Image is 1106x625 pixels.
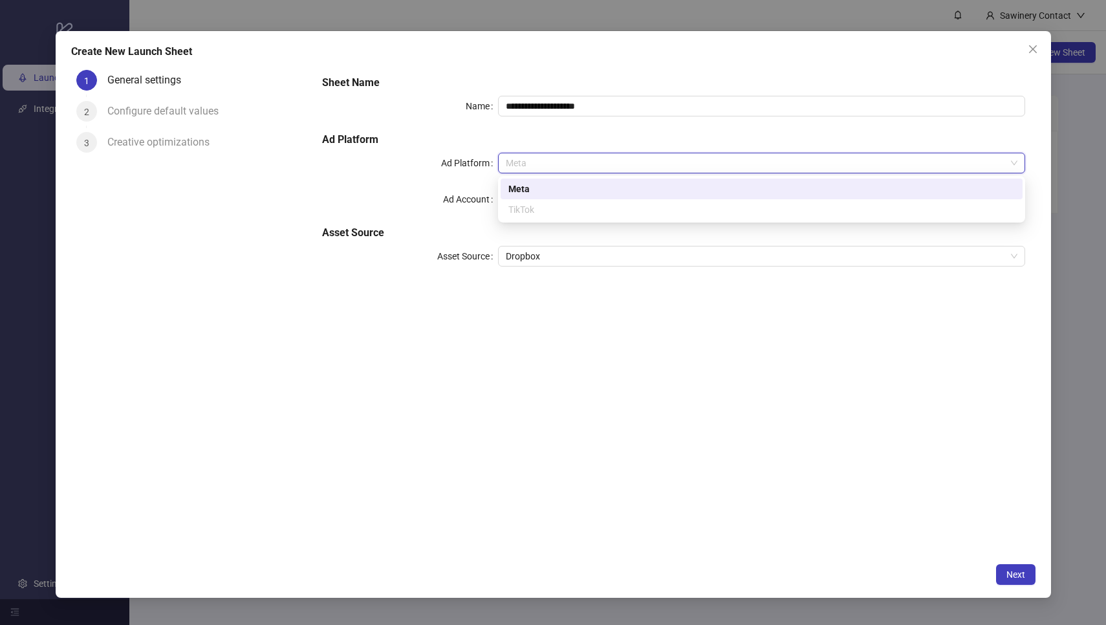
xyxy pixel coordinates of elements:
[71,44,1036,60] div: Create New Launch Sheet
[84,107,89,117] span: 2
[1023,39,1043,60] button: Close
[107,101,229,122] div: Configure default values
[466,96,498,116] label: Name
[84,138,89,148] span: 3
[1006,569,1025,580] span: Next
[437,246,498,267] label: Asset Source
[107,70,191,91] div: General settings
[508,182,1015,196] div: Meta
[322,225,1025,241] h5: Asset Source
[107,132,220,153] div: Creative optimizations
[501,179,1023,199] div: Meta
[322,132,1025,148] h5: Ad Platform
[322,75,1025,91] h5: Sheet Name
[506,153,1017,173] span: Meta
[508,203,1015,217] div: TikTok
[498,96,1025,116] input: Name Name
[441,153,498,173] label: Ad Platform
[996,564,1036,585] button: Next
[506,247,1017,266] span: Dropbox
[84,76,89,86] span: 1
[443,189,498,210] label: Ad Account
[501,199,1023,220] div: TikTok
[1028,44,1038,54] span: close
